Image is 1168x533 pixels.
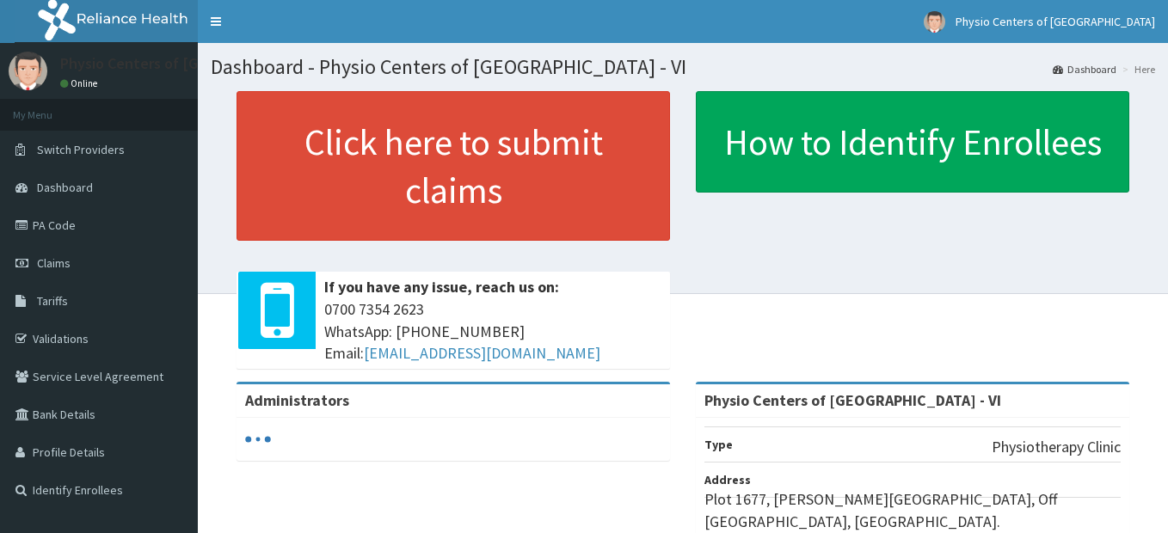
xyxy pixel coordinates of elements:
li: Here [1118,62,1155,77]
a: How to Identify Enrollees [696,91,1129,193]
b: Administrators [245,390,349,410]
h1: Dashboard - Physio Centers of [GEOGRAPHIC_DATA] - VI [211,56,1155,78]
strong: Physio Centers of [GEOGRAPHIC_DATA] - VI [704,390,1001,410]
svg: audio-loading [245,426,271,452]
span: Tariffs [37,293,68,309]
img: User Image [924,11,945,33]
b: Address [704,472,751,487]
a: [EMAIL_ADDRESS][DOMAIN_NAME] [364,343,600,363]
b: Type [704,437,733,452]
img: User Image [9,52,47,90]
span: Switch Providers [37,142,125,157]
span: Physio Centers of [GEOGRAPHIC_DATA] [956,14,1155,29]
span: 0700 7354 2623 WhatsApp: [PHONE_NUMBER] Email: [324,298,661,365]
span: Claims [37,255,71,271]
b: If you have any issue, reach us on: [324,277,559,297]
a: Click here to submit claims [237,91,670,241]
p: Physio Centers of [GEOGRAPHIC_DATA] [60,56,324,71]
span: Dashboard [37,180,93,195]
a: Online [60,77,101,89]
p: Physiotherapy Clinic [992,436,1121,458]
a: Dashboard [1053,62,1116,77]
